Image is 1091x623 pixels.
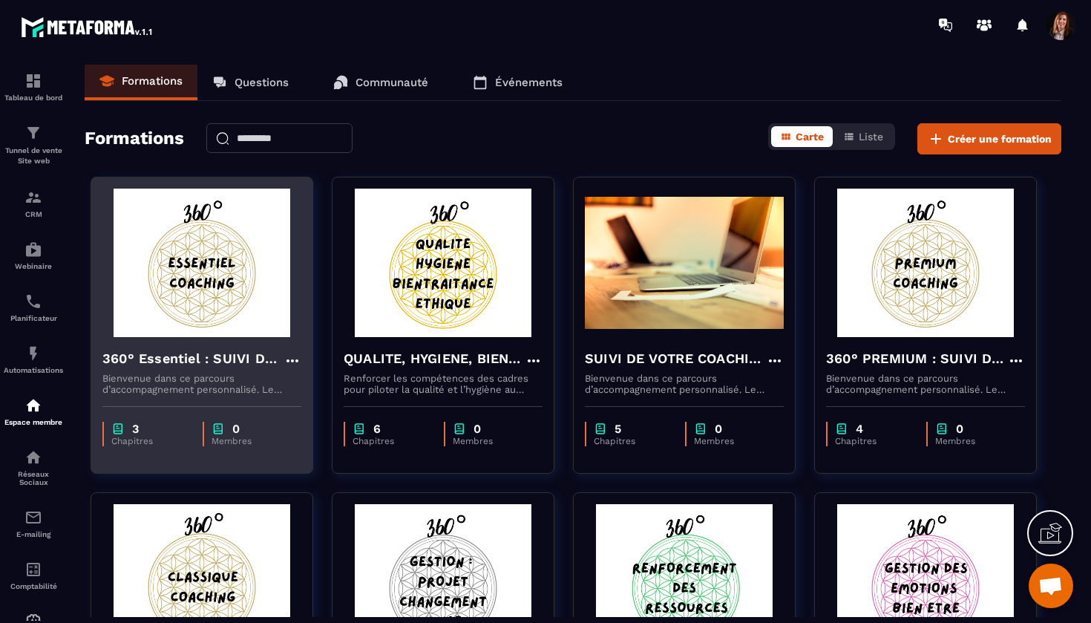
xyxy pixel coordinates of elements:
img: formation-background [826,189,1025,337]
img: formation-background [344,189,543,337]
p: Bienvenue dans ce parcours d’accompagnement personnalisé. Le coaching que vous commencez [DATE] e... [585,373,784,395]
h4: SUIVI DE VOTRE COACHING [585,348,766,369]
a: Formations [85,65,197,100]
img: chapter [453,422,466,436]
a: formation-backgroundSUIVI DE VOTRE COACHINGBienvenue dans ce parcours d’accompagnement personnali... [573,177,814,492]
img: chapter [353,422,366,436]
p: Chapitres [835,436,911,446]
img: logo [21,13,154,40]
a: Événements [458,65,577,100]
a: automationsautomationsAutomatisations [4,333,63,385]
p: Bienvenue dans ce parcours d’accompagnement personnalisé. Le coaching que vous commencez [DATE] e... [826,373,1025,395]
img: formation [24,72,42,90]
img: formation-background [585,189,784,337]
img: formation-background [102,189,301,337]
p: 0 [474,422,481,436]
a: formation-backgroundQUALITE, HYGIENE, BIENTRAITANCE ET ETHIQUERenforcer les compétences des cadre... [332,177,573,492]
h4: 360° Essentiel : SUIVI DE VOTRE COACHING [102,348,284,369]
p: 6 [373,422,381,436]
p: CRM [4,210,63,218]
p: Chapitres [111,436,188,446]
img: chapter [935,422,949,436]
p: Tableau de bord [4,94,63,102]
a: formationformationTunnel de vente Site web [4,113,63,177]
img: automations [24,241,42,258]
img: chapter [111,422,125,436]
p: Questions [235,76,289,89]
span: Liste [859,131,883,143]
p: Espace membre [4,418,63,426]
img: automations [24,345,42,362]
p: Communauté [356,76,428,89]
p: Membres [935,436,1010,446]
p: Formations [122,74,183,88]
a: automationsautomationsEspace membre [4,385,63,437]
img: chapter [212,422,225,436]
img: formation [24,189,42,206]
p: Événements [495,76,563,89]
h2: Formations [85,123,184,154]
p: Webinaire [4,262,63,270]
p: Membres [453,436,528,446]
p: 0 [232,422,240,436]
p: 4 [856,422,863,436]
p: Réseaux Sociaux [4,470,63,486]
a: formation-background360° PREMIUM : SUIVI DE VOTRE COACHINGBienvenue dans ce parcours d’accompagne... [814,177,1055,492]
a: Questions [197,65,304,100]
p: Chapitres [594,436,670,446]
a: formation-background360° Essentiel : SUIVI DE VOTRE COACHINGBienvenue dans ce parcours d’accompag... [91,177,332,492]
a: automationsautomationsWebinaire [4,229,63,281]
img: formation [24,124,42,142]
span: Créer une formation [948,131,1052,146]
img: chapter [835,422,848,436]
p: 0 [956,422,963,436]
p: 0 [715,422,722,436]
a: accountantaccountantComptabilité [4,549,63,601]
p: Comptabilité [4,582,63,590]
h4: QUALITE, HYGIENE, BIENTRAITANCE ET ETHIQUE [344,348,525,369]
p: Membres [212,436,286,446]
a: emailemailE-mailing [4,498,63,549]
p: E-mailing [4,530,63,538]
button: Liste [834,126,892,147]
img: social-network [24,449,42,466]
img: scheduler [24,293,42,310]
p: Chapitres [353,436,429,446]
button: Carte [771,126,833,147]
img: email [24,509,42,526]
h4: 360° PREMIUM : SUIVI DE VOTRE COACHING [826,348,1007,369]
a: formationformationTableau de bord [4,61,63,113]
p: Planificateur [4,314,63,322]
p: Bienvenue dans ce parcours d’accompagnement personnalisé. Le coaching que vous commencez [DATE] e... [102,373,301,395]
a: social-networksocial-networkRéseaux Sociaux [4,437,63,498]
p: 3 [132,422,139,436]
img: chapter [694,422,707,436]
p: Automatisations [4,366,63,374]
a: Ouvrir le chat [1029,564,1073,608]
p: 5 [615,422,621,436]
img: automations [24,397,42,414]
a: schedulerschedulerPlanificateur [4,281,63,333]
p: Tunnel de vente Site web [4,146,63,166]
p: Renforcer les compétences des cadres pour piloter la qualité et l’hygiène au quotidien, tout en i... [344,373,543,395]
a: formationformationCRM [4,177,63,229]
button: Créer une formation [917,123,1061,154]
a: Communauté [318,65,443,100]
img: accountant [24,561,42,578]
img: chapter [594,422,607,436]
span: Carte [796,131,824,143]
p: Membres [694,436,769,446]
